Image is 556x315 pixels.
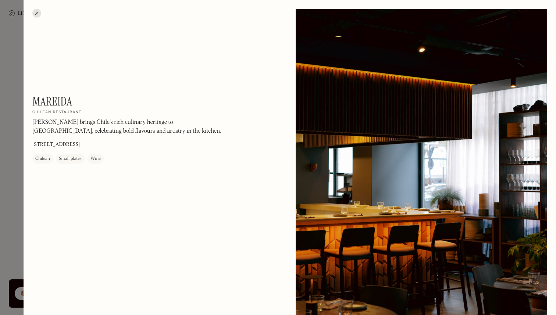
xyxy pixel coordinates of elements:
[59,155,82,163] div: Small plates
[32,110,82,115] h2: Chilean restaurant
[32,94,72,108] h1: Mareida
[90,155,101,163] div: Wine
[32,118,231,136] p: [PERSON_NAME] brings Chile’s rich culinary heritage to [GEOGRAPHIC_DATA], celebrating bold flavou...
[32,141,80,149] p: [STREET_ADDRESS]
[35,155,50,163] div: Chilean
